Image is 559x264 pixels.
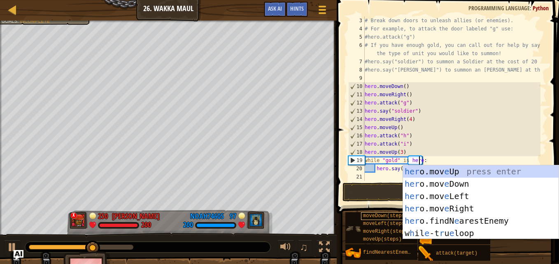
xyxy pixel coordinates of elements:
div: 5 [348,33,365,41]
div: Noah74605 [190,211,224,222]
div: 6 [348,41,365,58]
div: x [70,212,77,219]
div: 250 [98,211,108,218]
span: Hints [290,5,304,12]
div: 97 [228,211,236,218]
div: 18 [349,148,365,156]
button: Toggle fullscreen [316,240,333,257]
img: portrait.png [345,245,361,261]
span: : [530,4,533,12]
div: [PERSON_NAME] [112,211,160,222]
span: attack(target) [436,250,477,256]
div: 19 [349,156,365,164]
img: portrait.png [418,246,434,262]
div: 11 [349,90,365,99]
div: 200 [141,222,151,229]
div: 8 [348,66,365,74]
span: Programming language [468,4,530,12]
img: thang_avatar_frame.png [70,212,88,229]
img: thang_avatar_frame.png [247,212,265,229]
span: Ask AI [268,5,282,12]
span: Python [533,4,549,12]
div: 13 [349,107,365,115]
button: ♫ [298,240,312,257]
div: 4 [348,25,365,33]
div: 21 [348,173,365,181]
div: 7 [348,58,365,66]
div: 15 [349,123,365,132]
button: Show game menu [312,2,333,21]
div: 10 [349,82,365,90]
div: 200 [183,222,193,229]
span: moveLeft(steps) [363,221,408,227]
div: 17 [349,140,365,148]
button: Adjust volume [277,240,294,257]
div: 20 [348,164,365,173]
button: Ask AI [14,250,23,260]
button: Ask AI [264,2,286,17]
span: ♫ [300,241,308,253]
div: 14 [349,115,365,123]
span: findNearestEnemy() [363,250,417,255]
button: Ctrl + P: Play [4,240,21,257]
span: moveRight(steps) [363,229,410,234]
div: 16 [349,132,365,140]
div: 9 [348,74,365,82]
div: 12 [349,99,365,107]
div: 3 [348,16,365,25]
span: moveDown(steps) [363,213,408,219]
span: moveUp(steps) [363,236,402,242]
button: Run ⇧↵ [342,183,549,201]
img: portrait.png [345,221,361,236]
